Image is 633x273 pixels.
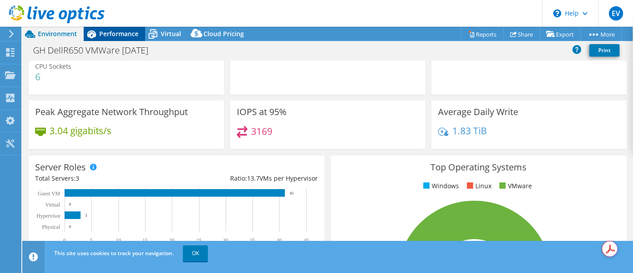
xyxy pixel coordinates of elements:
[452,126,487,136] h4: 1.83 TiB
[63,237,66,244] text: 0
[461,27,504,41] a: Reports
[69,224,71,229] text: 0
[540,27,581,41] a: Export
[247,174,260,182] span: 13.7
[99,29,138,38] span: Performance
[503,27,540,41] a: Share
[438,107,518,117] h3: Average Daily Write
[35,174,176,183] div: Total Servers:
[203,29,244,38] span: Cloud Pricing
[90,237,93,244] text: 5
[142,237,148,244] text: 15
[45,202,61,208] text: Virtual
[35,72,71,82] h4: 6
[116,237,121,244] text: 10
[250,237,255,244] text: 35
[54,249,174,257] span: This site uses cookies to track your navigation.
[196,237,202,244] text: 25
[337,162,620,172] h3: Top Operating Systems
[497,181,532,191] li: VMware
[304,237,309,244] text: 45
[465,181,491,191] li: Linux
[38,29,77,38] span: Environment
[276,237,282,244] text: 40
[169,237,174,244] text: 20
[37,213,61,219] text: Hypervisor
[35,107,188,117] h3: Peak Aggregate Network Throughput
[223,237,228,244] text: 30
[183,245,208,261] a: OK
[589,44,620,57] a: Print
[580,27,622,41] a: More
[29,45,162,55] h1: GH DellR650 VMWare [DATE]
[161,29,181,38] span: Virtual
[49,126,111,136] h4: 3.04 gigabits/s
[76,174,79,182] span: 3
[290,191,294,195] text: 41
[237,107,287,117] h3: IOPS at 95%
[85,213,87,218] text: 3
[35,62,71,70] span: CPU Sockets
[69,202,71,207] text: 0
[609,6,623,21] span: EV
[421,181,459,191] li: Windows
[176,174,317,183] div: Ratio: VMs per Hypervisor
[251,126,272,136] h4: 3169
[38,190,60,197] text: Guest VM
[553,9,561,17] svg: \n
[35,162,86,172] h3: Server Roles
[42,224,60,230] text: Physical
